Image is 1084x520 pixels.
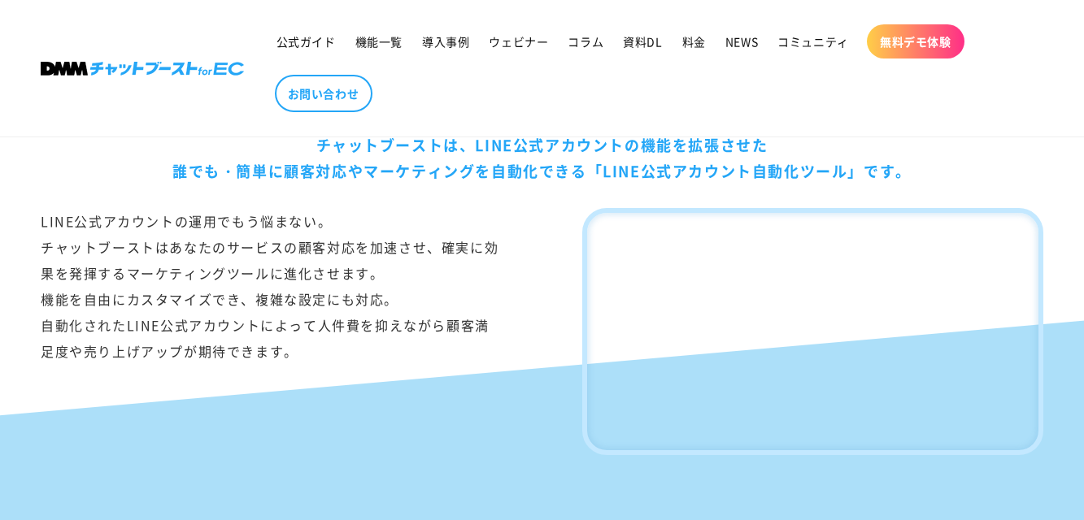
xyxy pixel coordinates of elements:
[288,86,359,101] span: お問い合わせ
[568,34,603,49] span: コラム
[777,34,849,49] span: コミュニティ
[41,132,1043,184] div: チャットブーストは、LINE公式アカウントの機能を拡張させた 誰でも・簡単に顧客対応やマーケティングを自動化できる「LINE公式アカウント自動化ツール」です。
[867,24,964,58] a: 無料デモ体験
[682,34,706,49] span: 料金
[355,34,403,49] span: 機能一覧
[422,34,469,49] span: 導入事例
[479,24,558,58] a: ウェビナー
[768,24,859,58] a: コミュニティ
[412,24,479,58] a: 導入事例
[346,24,412,58] a: 機能一覧
[276,34,336,49] span: 公式ガイド
[558,24,613,58] a: コラム
[41,208,502,455] div: LINE公式アカウントの運用でもう悩まない。 チャットブーストはあなたのサービスの顧客対応を加速させ、確実に効果を発揮するマーケティングツールに進化させます。 機能を自由にカスタマイズでき、複雑...
[725,34,758,49] span: NEWS
[275,75,372,112] a: お問い合わせ
[880,34,951,49] span: 無料デモ体験
[489,34,548,49] span: ウェビナー
[623,34,662,49] span: 資料DL
[267,24,346,58] a: 公式ガイド
[673,24,716,58] a: 料金
[41,62,244,76] img: 株式会社DMM Boost
[613,24,672,58] a: 資料DL
[716,24,768,58] a: NEWS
